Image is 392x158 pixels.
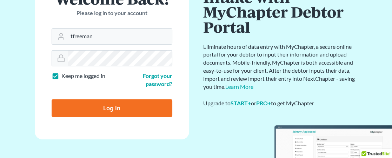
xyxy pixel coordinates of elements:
p: Please log in to your account [52,9,172,17]
div: Upgrade to or to get MyChapter [203,99,358,107]
input: Log In [52,99,172,117]
label: Keep me logged in [61,72,105,80]
a: Forgot your password? [143,72,172,87]
a: START+ [231,100,251,106]
a: PRO+ [256,100,271,106]
a: Learn More [225,83,253,90]
input: Email Address [68,29,172,44]
p: Eliminate hours of data entry with MyChapter, a secure online portal for your debtor to input the... [203,43,358,91]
